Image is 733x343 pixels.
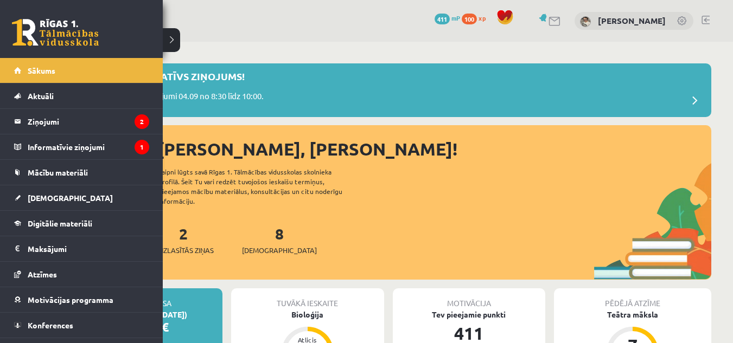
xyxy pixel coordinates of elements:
[162,319,169,335] span: €
[157,136,711,162] div: [PERSON_NAME], [PERSON_NAME]!
[71,90,264,105] p: eSkolas tehniskie uzlabojumi 04.09 no 8:30 līdz 10:00.
[153,245,214,256] span: Neizlasītās ziņas
[580,16,591,27] img: Marija Tjarve
[71,69,706,112] a: Jauns informatīvs ziņojums! eSkolas tehniskie uzlabojumi 04.09 no 8:30 līdz 10:00.
[28,269,57,279] span: Atzīmes
[242,245,317,256] span: [DEMOGRAPHIC_DATA]
[462,14,477,24] span: 100
[14,211,149,236] a: Digitālie materiāli
[462,14,491,22] a: 100 xp
[28,320,73,330] span: Konferences
[135,140,149,154] i: 1
[14,83,149,108] a: Aktuāli
[14,58,149,83] a: Sākums
[231,288,384,309] div: Tuvākā ieskaite
[242,224,317,256] a: 8[DEMOGRAPHIC_DATA]
[28,91,54,101] span: Aktuāli
[14,313,149,338] a: Konferences
[28,218,92,228] span: Digitālie materiāli
[14,185,149,210] a: [DEMOGRAPHIC_DATA]
[435,14,450,24] span: 411
[435,14,460,22] a: 411 mP
[28,134,149,159] legend: Informatīvie ziņojumi
[14,262,149,287] a: Atzīmes
[479,14,486,22] span: xp
[393,288,546,309] div: Motivācija
[598,15,666,26] a: [PERSON_NAME]
[28,193,113,203] span: [DEMOGRAPHIC_DATA]
[14,236,149,261] a: Maksājumi
[28,295,113,305] span: Motivācijas programma
[158,167,361,206] div: Laipni lūgts savā Rīgas 1. Tālmācības vidusskolas skolnieka profilā. Šeit Tu vari redzēt tuvojošo...
[28,236,149,261] legend: Maksājumi
[231,309,384,320] div: Bioloģija
[28,109,149,134] legend: Ziņojumi
[554,288,711,309] div: Pēdējā atzīme
[14,287,149,312] a: Motivācijas programma
[451,14,460,22] span: mP
[28,66,55,75] span: Sākums
[393,309,546,320] div: Tev pieejamie punkti
[291,336,324,343] div: Atlicis
[12,19,99,46] a: Rīgas 1. Tālmācības vidusskola
[14,134,149,159] a: Informatīvie ziņojumi1
[14,109,149,134] a: Ziņojumi2
[135,114,149,129] i: 2
[28,167,88,177] span: Mācību materiāli
[14,160,149,185] a: Mācību materiāli
[554,309,711,320] div: Teātra māksla
[87,69,245,83] p: Jauns informatīvs ziņojums!
[153,224,214,256] a: 2Neizlasītās ziņas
